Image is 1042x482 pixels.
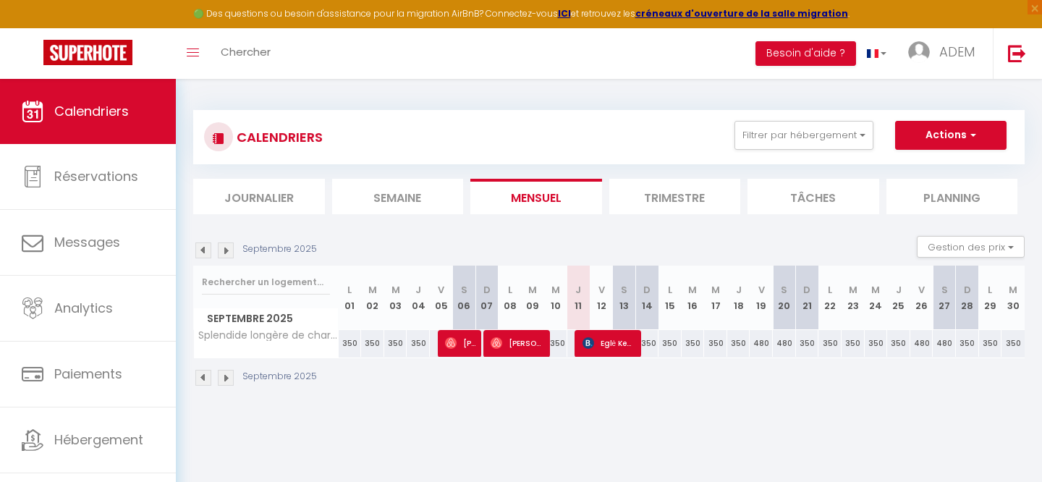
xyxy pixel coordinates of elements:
[668,283,672,297] abbr: L
[964,283,971,297] abbr: D
[887,266,910,330] th: 25
[558,7,571,20] a: ICI
[727,266,750,330] th: 18
[544,330,567,357] div: 350
[750,266,773,330] th: 19
[747,179,879,214] li: Tâches
[613,266,636,330] th: 13
[988,283,992,297] abbr: L
[727,330,750,357] div: 350
[384,330,407,357] div: 350
[233,121,323,153] h3: CALENDRIERS
[54,431,143,449] span: Hébergement
[658,330,682,357] div: 350
[796,330,819,357] div: 350
[384,266,407,330] th: 03
[796,266,819,330] th: 21
[391,283,400,297] abbr: M
[871,283,880,297] abbr: M
[508,283,512,297] abbr: L
[12,6,55,49] button: Ouvrir le widget de chat LiveChat
[910,266,933,330] th: 26
[361,330,384,357] div: 350
[499,266,522,330] th: 08
[842,330,865,357] div: 350
[339,266,362,330] th: 01
[445,329,476,357] span: [PERSON_NAME]
[407,266,430,330] th: 04
[242,370,317,384] p: Septembre 2025
[933,330,956,357] div: 480
[583,329,637,357] span: Eglė Kemežytė
[598,283,605,297] abbr: V
[196,330,341,341] span: Splendide longère de charme - Collection Idylliq
[865,330,888,357] div: 350
[956,266,979,330] th: 28
[1001,330,1025,357] div: 350
[803,283,810,297] abbr: D
[635,266,658,330] th: 14
[773,330,796,357] div: 480
[842,266,865,330] th: 23
[590,266,613,330] th: 12
[908,41,930,63] img: ...
[897,28,993,79] a: ... ADEM
[521,266,544,330] th: 09
[918,283,925,297] abbr: V
[461,283,467,297] abbr: S
[43,40,132,65] img: Super Booking
[979,330,1002,357] div: 350
[939,43,975,61] span: ADEM
[917,236,1025,258] button: Gestion des prix
[773,266,796,330] th: 20
[635,330,658,357] div: 350
[688,283,697,297] abbr: M
[895,121,1007,150] button: Actions
[415,283,421,297] abbr: J
[438,283,444,297] abbr: V
[758,283,765,297] abbr: V
[755,41,856,66] button: Besoin d'aide ?
[609,179,741,214] li: Trimestre
[528,283,537,297] abbr: M
[682,266,705,330] th: 16
[658,266,682,330] th: 15
[711,283,720,297] abbr: M
[407,330,430,357] div: 350
[621,283,627,297] abbr: S
[979,266,1002,330] th: 29
[828,283,832,297] abbr: L
[849,283,857,297] abbr: M
[643,283,651,297] abbr: D
[933,266,956,330] th: 27
[980,417,1031,471] iframe: Chat
[781,283,787,297] abbr: S
[194,308,338,329] span: Septembre 2025
[54,365,122,383] span: Paiements
[1008,44,1026,62] img: logout
[483,283,491,297] abbr: D
[704,266,727,330] th: 17
[704,330,727,357] div: 350
[202,269,330,295] input: Rechercher un logement...
[544,266,567,330] th: 10
[1009,283,1017,297] abbr: M
[210,28,281,79] a: Chercher
[575,283,581,297] abbr: J
[193,179,325,214] li: Journalier
[54,299,113,317] span: Analytics
[910,330,933,357] div: 480
[896,283,902,297] abbr: J
[750,330,773,357] div: 480
[734,121,873,150] button: Filtrer par hébergement
[453,266,476,330] th: 06
[887,330,910,357] div: 350
[54,167,138,185] span: Réservations
[567,266,590,330] th: 11
[242,242,317,256] p: Septembre 2025
[54,233,120,251] span: Messages
[818,330,842,357] div: 350
[956,330,979,357] div: 350
[682,330,705,357] div: 350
